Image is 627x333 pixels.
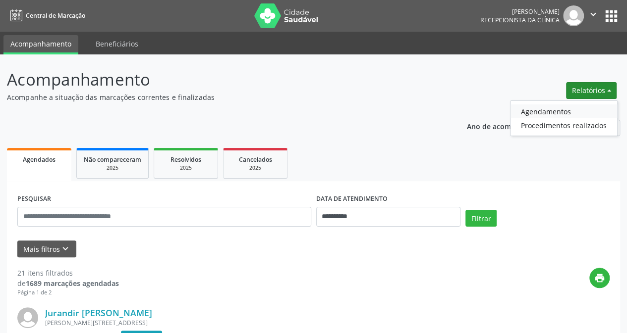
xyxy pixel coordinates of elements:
[588,9,599,20] i: 
[563,5,584,26] img: img
[511,104,617,118] a: Agendamentos
[17,307,38,328] img: img
[45,319,461,327] div: [PERSON_NAME][STREET_ADDRESS]
[230,164,280,172] div: 2025
[239,155,272,164] span: Cancelados
[17,278,119,288] div: de
[23,155,56,164] span: Agendados
[17,240,76,258] button: Mais filtroskeyboard_arrow_down
[480,7,560,16] div: [PERSON_NAME]
[45,307,152,318] a: Jurandir [PERSON_NAME]
[566,82,617,99] button: Relatórios
[7,67,436,92] p: Acompanhamento
[161,164,211,172] div: 2025
[26,279,119,288] strong: 1689 marcações agendadas
[480,16,560,24] span: Recepcionista da clínica
[171,155,201,164] span: Resolvidos
[594,273,605,284] i: print
[510,100,618,136] ul: Relatórios
[17,191,51,207] label: PESQUISAR
[603,7,620,25] button: apps
[584,5,603,26] button: 
[26,11,85,20] span: Central de Marcação
[89,35,145,52] a: Beneficiários
[7,92,436,102] p: Acompanhe a situação das marcações correntes e finalizadas
[511,118,617,132] a: Procedimentos realizados
[60,243,71,254] i: keyboard_arrow_down
[467,120,555,132] p: Ano de acompanhamento
[7,7,85,24] a: Central de Marcação
[84,164,141,172] div: 2025
[465,210,497,227] button: Filtrar
[316,191,388,207] label: DATA DE ATENDIMENTO
[17,268,119,278] div: 21 itens filtrados
[3,35,78,54] a: Acompanhamento
[84,155,141,164] span: Não compareceram
[17,288,119,297] div: Página 1 de 2
[589,268,610,288] button: print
